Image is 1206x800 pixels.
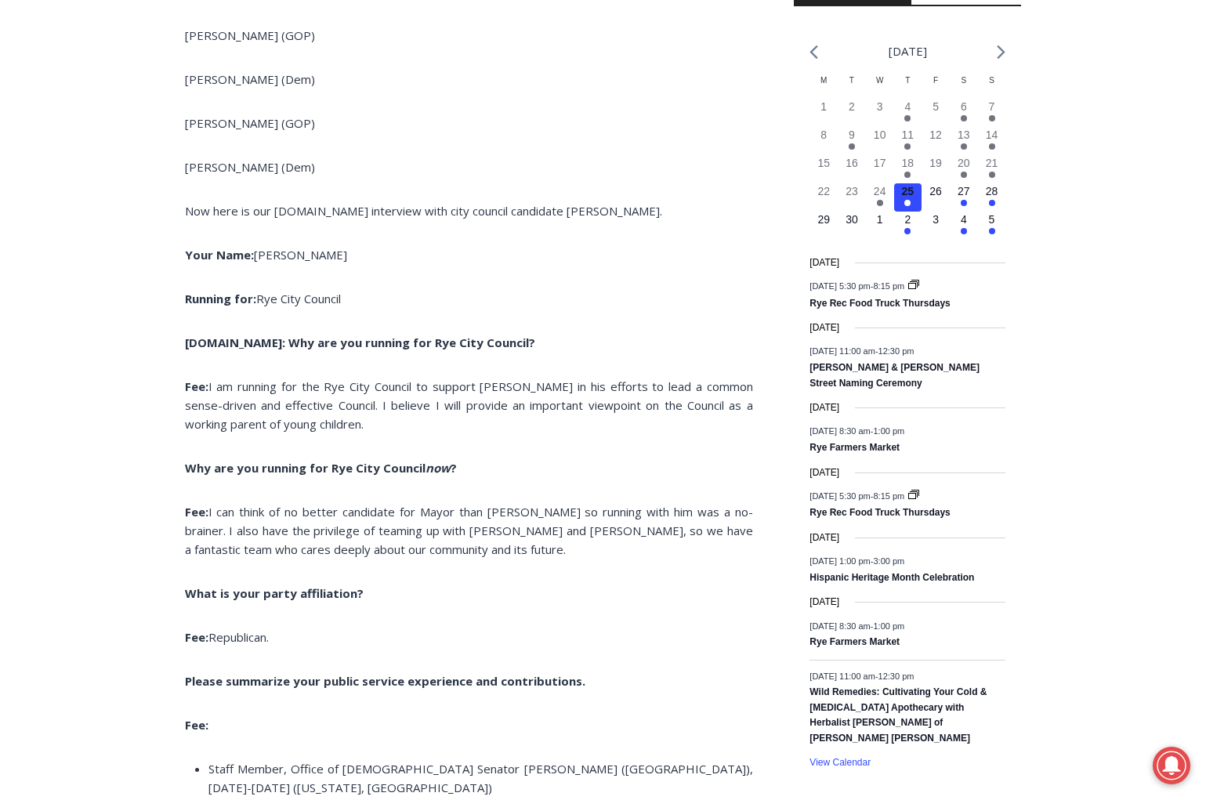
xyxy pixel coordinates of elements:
time: 23 [846,185,858,197]
button: 30 [838,212,866,240]
em: Has events [877,200,883,206]
span: [DATE] 8:30 am [809,621,870,630]
span: S [961,76,966,85]
span: Rye City Council [256,291,341,306]
time: - [809,671,914,680]
button: 16 [838,155,866,183]
em: Has events [904,143,911,150]
time: 14 [986,129,998,141]
button: 21 Has events [978,155,1006,183]
i: now [426,460,451,476]
div: Saturday [950,74,978,99]
span: S [989,76,994,85]
button: 29 [809,212,838,240]
time: [DATE] [809,595,839,610]
button: 1 [809,99,838,127]
span: 12:30 pm [878,671,914,680]
em: Has events [989,228,995,234]
a: Wild Remedies: Cultivating Your Cold & [MEDICAL_DATA] Apothecary with Herbalist [PERSON_NAME] of ... [809,686,987,744]
time: 11 [902,129,914,141]
em: Has events [989,200,995,206]
button: 28 Has events [978,183,1006,212]
a: Rye Rec Food Truck Thursdays [809,507,950,519]
button: 10 [866,127,894,155]
b: Running for: [185,291,256,306]
button: 2 Has events [894,212,922,240]
button: 1 [866,212,894,240]
time: - [809,621,904,630]
div: Face Painting [164,46,219,129]
div: / [175,132,179,148]
span: I can think of no better candidate for Mayor than [PERSON_NAME] so running with him was a no-brai... [185,504,753,557]
time: - [809,556,904,566]
button: 18 Has events [894,155,922,183]
span: T [905,76,910,85]
button: 25 Has events [894,183,922,212]
button: 2 [838,99,866,127]
time: 3 [877,100,883,113]
em: Has events [904,228,911,234]
button: 13 Has events [950,127,978,155]
time: 15 [817,157,830,169]
span: [PERSON_NAME] (Dem) [185,159,315,175]
b: Fee: [185,717,208,733]
button: 20 Has events [950,155,978,183]
button: 15 [809,155,838,183]
div: Sunday [978,74,1006,99]
time: 2 [849,100,855,113]
b: Why are you running for Rye City Council [185,460,426,476]
time: [DATE] [809,320,839,335]
span: Staff Member, Office of [DEMOGRAPHIC_DATA] Senator [PERSON_NAME] ([GEOGRAPHIC_DATA]), [DATE]-[DAT... [208,761,753,795]
time: 1 [877,213,883,226]
time: - [809,426,904,436]
button: 5 Has events [978,212,1006,240]
em: Has events [961,143,967,150]
em: Has events [961,228,967,234]
time: 24 [874,185,886,197]
div: 6 [183,132,190,148]
span: I am running for the Rye City Council to support [PERSON_NAME] in his efforts to lead a common se... [185,378,753,432]
button: 23 [838,183,866,212]
time: 29 [817,213,830,226]
span: T [849,76,854,85]
time: 9 [849,129,855,141]
em: Has events [904,200,911,206]
time: 19 [929,157,942,169]
span: 1:00 pm [873,621,904,630]
button: 17 [866,155,894,183]
time: 18 [902,157,914,169]
time: 8 [820,129,827,141]
time: 12 [929,129,942,141]
button: 4 Has events [950,212,978,240]
time: [DATE] [809,400,839,415]
b: What is your party affiliation? [185,585,364,601]
span: [DATE] 5:30 pm [809,281,870,291]
time: 2 [904,213,911,226]
time: 16 [846,157,858,169]
time: 3 [933,213,939,226]
a: Rye Rec Food Truck Thursdays [809,298,950,310]
a: [PERSON_NAME] & [PERSON_NAME] Street Naming Ceremony [809,362,980,389]
time: [DATE] [809,255,839,270]
time: 25 [902,185,914,197]
span: Intern @ [DOMAIN_NAME] [410,156,726,191]
span: 8:15 pm [873,281,904,291]
span: W [876,76,883,85]
button: 4 Has events [894,99,922,127]
div: Wednesday [866,74,894,99]
b: Fee: [185,378,208,394]
em: Has events [904,115,911,121]
a: [PERSON_NAME] Read Sanctuary Fall Fest: [DATE] [1,156,226,195]
time: 22 [817,185,830,197]
time: 1 [820,100,827,113]
div: Thursday [894,74,922,99]
button: 12 [922,127,950,155]
button: 9 Has events [838,127,866,155]
time: 5 [933,100,939,113]
time: 17 [874,157,886,169]
button: 14 Has events [978,127,1006,155]
time: 13 [958,129,970,141]
span: [DATE] 11:00 am [809,671,875,680]
time: 4 [961,213,967,226]
em: Has events [989,115,995,121]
